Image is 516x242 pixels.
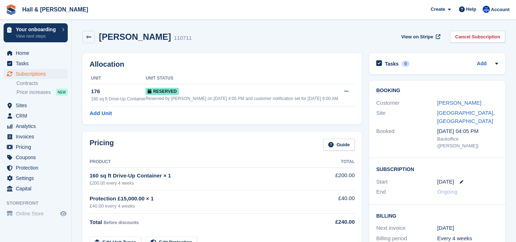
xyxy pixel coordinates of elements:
[450,31,505,43] a: Cancel Subscription
[91,87,145,96] div: 176
[16,88,68,96] a: Price increases NEW
[4,121,68,131] a: menu
[90,180,314,186] div: £200.00 every 4 weeks
[385,61,399,67] h2: Tasks
[401,33,433,41] span: View on Stripe
[99,32,171,42] h2: [PERSON_NAME]
[402,61,410,67] div: 0
[56,89,68,96] div: NEW
[4,23,68,42] a: Your onboarding View next steps
[314,167,355,190] td: £200.00
[6,200,71,207] span: Storefront
[6,4,16,15] img: stora-icon-8386f47178a22dfd0bd8f6a31ec36ba5ce8667c1dd55bd0f319d3a0aa187defe.svg
[16,121,59,131] span: Analytics
[16,33,58,39] p: View next steps
[16,173,59,183] span: Settings
[4,111,68,121] a: menu
[16,89,51,96] span: Price increases
[90,139,114,151] h2: Pricing
[4,142,68,152] a: menu
[90,219,102,225] span: Total
[16,142,59,152] span: Pricing
[145,73,340,84] th: Unit Status
[16,152,59,162] span: Coupons
[466,6,476,13] span: Help
[145,95,340,102] div: Reserved by [PERSON_NAME] on [DATE] 4:05 PM and customer notification set for [DATE] 6:00 AM.
[174,34,192,42] div: 110711
[90,172,314,180] div: 160 sq ft Drive-Up Container × 1
[90,60,355,68] h2: Allocation
[90,203,314,210] div: £40.00 every 4 weeks
[19,4,91,15] a: Hall & [PERSON_NAME]
[4,152,68,162] a: menu
[16,100,59,110] span: Sites
[16,58,59,68] span: Tasks
[16,69,59,79] span: Subscriptions
[4,58,68,68] a: menu
[16,27,58,32] p: Your onboarding
[376,212,498,219] h2: Billing
[323,139,355,151] a: Guide
[431,6,445,13] span: Create
[376,178,437,186] div: Start
[16,80,68,87] a: Contracts
[437,127,498,136] div: [DATE] 04:05 PM
[437,189,458,195] span: Ongoing
[376,109,437,125] div: Site
[437,224,498,232] div: [DATE]
[376,88,498,94] h2: Booking
[437,110,494,124] a: [GEOGRAPHIC_DATA], [GEOGRAPHIC_DATA]
[4,209,68,219] a: menu
[91,96,145,102] div: 160 sq ft Drive-Up Container
[16,132,59,142] span: Invoices
[314,218,355,226] div: £240.00
[376,165,498,172] h2: Subscription
[437,136,498,150] div: Backoffice ([PERSON_NAME])
[376,127,437,150] div: Booked
[4,163,68,173] a: menu
[16,163,59,173] span: Protection
[4,48,68,58] a: menu
[145,88,179,95] span: Reserved
[491,6,510,13] span: Account
[16,111,59,121] span: CRM
[376,224,437,232] div: Next invoice
[4,184,68,194] a: menu
[90,156,314,168] th: Product
[483,6,490,13] img: Claire Banham
[90,109,112,118] a: Add Unit
[59,209,68,218] a: Preview store
[4,100,68,110] a: menu
[16,184,59,194] span: Capital
[477,60,487,68] a: Add
[376,99,437,107] div: Customer
[16,209,59,219] span: Online Store
[314,156,355,168] th: Total
[4,173,68,183] a: menu
[437,100,481,106] a: [PERSON_NAME]
[16,48,59,58] span: Home
[376,188,437,196] div: End
[104,220,139,225] span: Before discounts
[4,69,68,79] a: menu
[314,190,355,214] td: £40.00
[90,73,145,84] th: Unit
[90,195,314,203] div: Protection £15,000.00 × 1
[4,132,68,142] a: menu
[437,178,454,186] time: 2025-11-14 01:00:00 UTC
[398,31,442,43] a: View on Stripe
